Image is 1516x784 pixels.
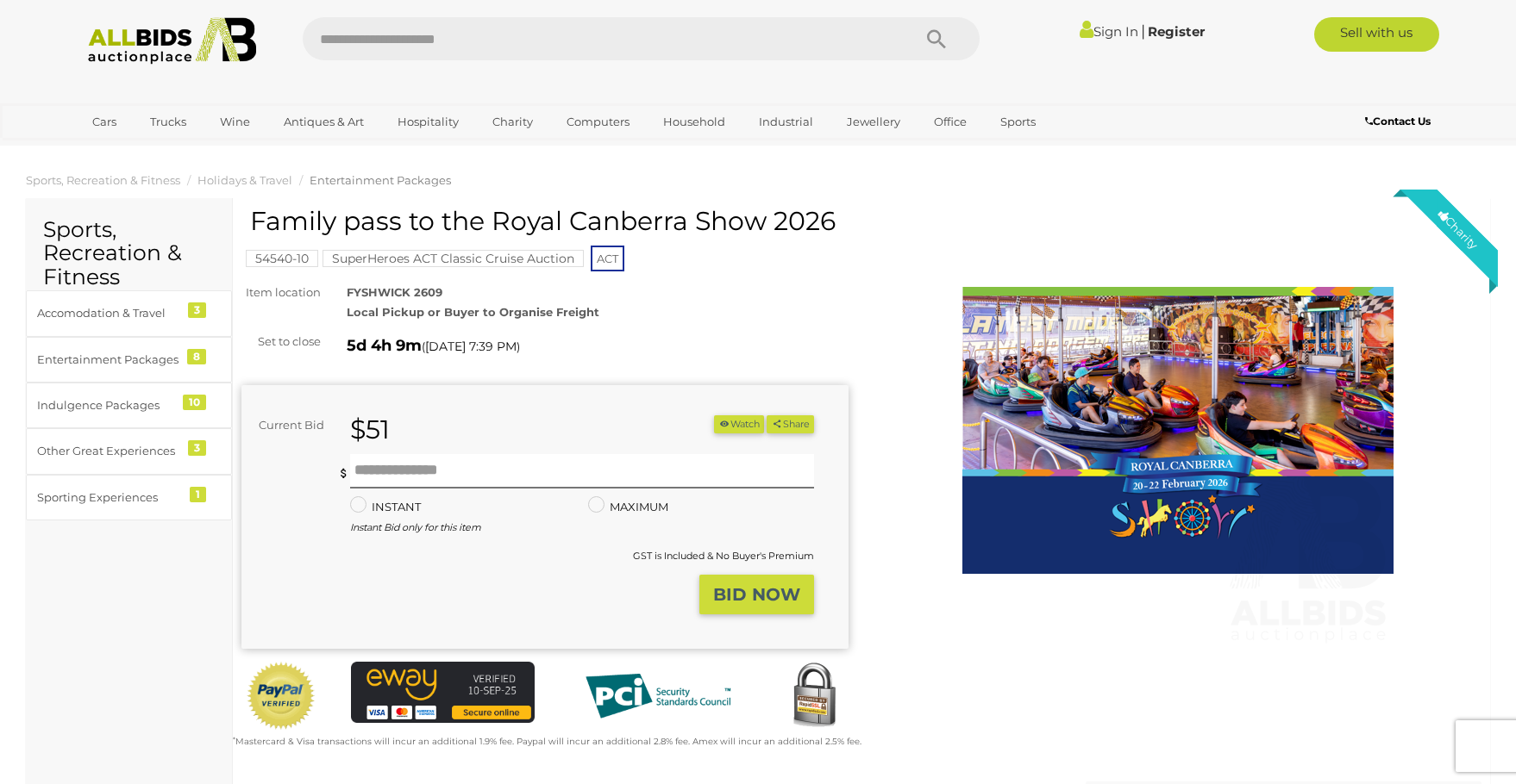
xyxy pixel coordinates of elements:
button: Search [893,17,980,60]
label: MAXIMUM [588,497,668,517]
img: Secured by Rapid SSL [780,662,849,731]
div: 3 [188,440,206,456]
span: ACT [591,246,624,271]
mark: SuperHeroes ACT Classic Cruise Auction [323,250,584,267]
img: eWAY Payment Gateway [351,662,535,723]
strong: FYSHWICK 2609 [347,285,442,299]
a: Contact Us [1365,112,1435,131]
a: Entertainment Packages [310,173,451,187]
a: Antiques & Art [273,108,375,136]
div: Current Bid [241,415,337,435]
a: Entertainment Packages 8 [26,337,232,383]
mark: 54540-10 [246,250,318,267]
small: GST is Included & No Buyer's Premium [633,550,814,562]
a: Industrial [748,108,824,136]
a: Accomodation & Travel 3 [26,290,232,336]
a: Computers [555,108,641,136]
div: Accomodation & Travel [37,303,179,323]
div: 10 [183,395,206,410]
img: Official PayPal Seal [246,662,316,731]
img: PCI DSS compliant [572,662,744,731]
label: INSTANT [350,497,421,517]
a: Wine [209,108,261,136]
button: Share [767,415,814,433]
img: Allbids.com.au [78,17,266,65]
strong: 5d 4h 9m [347,336,422,355]
div: Sporting Experiences [37,488,179,507]
li: Watch this item [714,415,764,433]
div: 3 [188,302,206,318]
a: Sporting Experiences 1 [26,475,232,520]
a: Charity [481,108,544,136]
strong: BID NOW [713,584,800,605]
img: Family pass to the Royal Canberra Show 2026 [962,215,1394,646]
a: Cars [81,108,128,136]
a: Other Great Experiences 3 [26,428,232,474]
b: Contact Us [1365,115,1431,128]
div: Entertainment Packages [37,350,179,370]
a: [GEOGRAPHIC_DATA] [81,136,226,165]
a: Trucks [139,108,197,136]
a: Office [923,108,978,136]
a: Household [652,108,736,136]
strong: Local Pickup or Buyer to Organise Freight [347,305,599,319]
strong: $51 [350,414,390,445]
a: SuperHeroes ACT Classic Cruise Auction [323,252,584,265]
button: Watch [714,415,764,433]
a: Holidays & Travel [197,173,292,187]
a: Hospitality [386,108,470,136]
h2: Sports, Recreation & Fitness [43,218,215,289]
div: Item location [229,283,334,302]
span: ( ) [422,339,520,353]
div: Other Great Experiences [37,441,179,461]
div: Set to close [229,332,334,352]
a: Sell with us [1314,17,1439,52]
span: | [1141,22,1145,40]
a: Sign In [1080,23,1138,40]
a: Jewellery [836,108,911,136]
span: [DATE] 7:39 PM [425,339,517,354]
div: Indulgence Packages [37,395,179,415]
a: Indulgence Packages 10 [26,383,232,428]
a: Sports [989,108,1047,136]
div: Charity [1419,190,1498,269]
small: Mastercard & Visa transactions will incur an additional 1.9% fee. Paypal will incur an additional... [233,736,861,747]
h1: Family pass to the Royal Canberra Show 2026 [250,207,844,235]
div: 8 [187,349,206,364]
div: 1 [190,487,206,502]
i: Instant Bid only for this item [350,521,481,533]
a: Sports, Recreation & Fitness [26,173,180,187]
a: 54540-10 [246,252,318,265]
a: Register [1148,23,1205,40]
button: BID NOW [699,575,814,615]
